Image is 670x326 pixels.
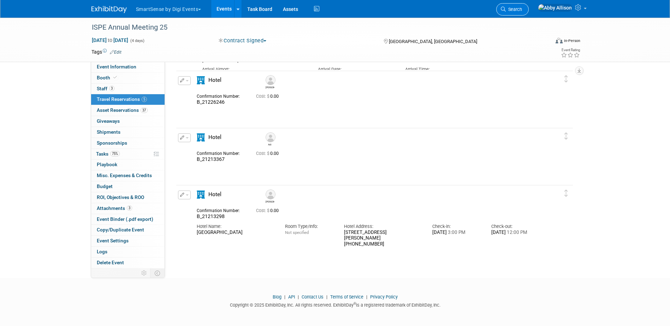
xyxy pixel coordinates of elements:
[91,48,121,55] td: Tags
[91,84,165,94] a: Staff3
[266,132,275,142] img: Adi Lavi-Loebl
[302,294,324,300] a: Contact Us
[264,189,276,203] div: Jose Correa
[91,127,165,138] a: Shipments
[432,230,481,236] div: [DATE]
[266,142,274,146] div: Adi Lavi-Loebl
[97,86,114,91] span: Staff
[256,151,270,156] span: Cost: $
[344,230,422,247] div: [STREET_ADDRESS][PERSON_NAME] [PHONE_NUMBER]
[197,156,225,162] span: B_21213367
[107,37,113,43] span: to
[97,249,107,254] span: Logs
[266,189,275,199] img: Jose Correa
[266,85,274,89] div: Griggs Josh
[97,173,152,178] span: Misc. Expenses & Credits
[197,76,205,84] i: Hotel
[491,223,540,230] div: Check-out:
[256,208,281,213] span: 0.00
[91,116,165,127] a: Giveaways
[97,75,118,80] span: Booth
[318,66,395,73] div: Arrival Date:
[138,268,150,278] td: Personalize Event Tab Strip
[256,94,270,99] span: Cost: $
[432,223,481,230] div: Check-in:
[208,134,221,140] span: Hotel
[97,205,132,211] span: Attachments
[110,50,121,55] a: Edit
[91,258,165,268] a: Delete Event
[197,149,245,156] div: Confirmation Number:
[216,37,269,44] button: Contract Signed
[285,230,309,235] span: Not specified
[496,3,529,16] a: Search
[208,191,221,198] span: Hotel
[97,140,127,146] span: Sponsorships
[564,76,568,83] i: Click and drag to move item
[150,268,165,278] td: Toggle Event Tabs
[256,94,281,99] span: 0.00
[91,236,165,246] a: Event Settings
[142,97,147,102] span: 5
[91,37,129,43] span: [DATE] [DATE]
[91,170,165,181] a: Misc. Expenses & Credits
[561,48,580,52] div: Event Rating
[97,162,117,167] span: Playbook
[113,76,117,79] i: Booth reservation complete
[197,206,245,213] div: Confirmation Number:
[344,223,422,230] div: Hotel Address:
[97,260,124,265] span: Delete Event
[91,62,165,72] a: Event Information
[127,205,132,211] span: 3
[288,294,295,300] a: API
[91,138,165,149] a: Sponsorships
[91,159,165,170] a: Playbook
[97,64,136,70] span: Event Information
[96,151,120,157] span: Tasks
[564,133,568,140] i: Click and drag to move item
[97,183,113,189] span: Budget
[325,294,329,300] span: |
[130,38,144,43] span: (4 days)
[285,223,333,230] div: Room Type/Info:
[506,7,522,12] span: Search
[354,302,356,306] sup: ®
[256,151,281,156] span: 0.00
[330,294,363,300] a: Terms of Service
[364,294,369,300] span: |
[405,66,482,73] div: Arrival Time:
[564,38,580,43] div: In-Person
[197,92,245,99] div: Confirmation Number:
[97,118,120,124] span: Giveaways
[283,294,287,300] span: |
[97,227,144,233] span: Copy/Duplicate Event
[266,75,275,85] img: Griggs Josh
[370,294,398,300] a: Privacy Policy
[97,129,120,135] span: Shipments
[506,230,527,235] span: 12:00 PM
[91,247,165,257] a: Logs
[389,39,477,44] span: [GEOGRAPHIC_DATA], [GEOGRAPHIC_DATA]
[97,107,148,113] span: Asset Reservations
[564,190,568,197] i: Click and drag to move item
[91,149,165,159] a: Tasks75%
[197,99,225,105] span: B_21226246
[89,21,539,34] div: ISPE Annual Meeting 25
[264,75,276,89] div: Griggs Josh
[91,181,165,192] a: Budget
[264,132,276,146] div: Adi Lavi-Loebl
[197,223,274,230] div: Hotel Name:
[91,225,165,235] a: Copy/Duplicate Event
[197,133,205,141] i: Hotel
[273,294,281,300] a: Blog
[141,108,148,113] span: 37
[109,86,114,91] span: 3
[97,238,129,243] span: Event Settings
[91,6,127,13] img: ExhibitDay
[97,194,144,200] span: ROI, Objectives & ROO
[97,96,147,102] span: Travel Reservations
[97,216,153,222] span: Event Binder (.pdf export)
[91,105,165,116] a: Asset Reservations37
[197,191,205,199] i: Hotel
[91,73,165,83] a: Booth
